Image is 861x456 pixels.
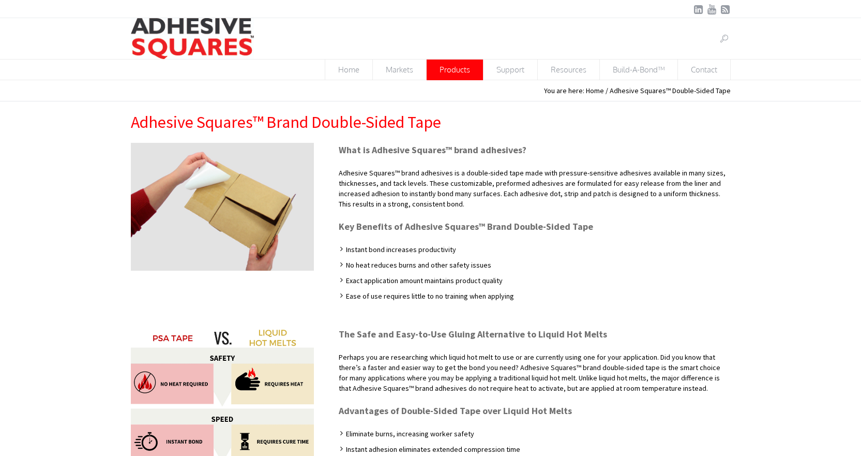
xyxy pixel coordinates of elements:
span: Home [325,60,372,80]
a: RSSFeed [720,4,731,14]
a: LinkedIn [693,4,704,14]
span: / [606,86,608,95]
li: Instant bond increases productivity [339,244,730,255]
img: Adhesive Squares™ [131,18,254,59]
img: AS-packaging.jpg [131,143,314,271]
span: You are here: [544,86,584,95]
span: Contact [678,60,730,80]
strong: Key Benefits of Adhesive Squares™ Brand Double-Sided Tape [339,220,593,232]
a: Build-A-Bond™ [600,60,678,80]
h1: Adhesive Squares™ Brand Double-Sided Tape [131,112,731,133]
p: Perhaps you are researching which liquid hot melt to use or are currently using one for your appl... [339,352,730,404]
span: Resources [538,60,599,80]
a: Home [586,86,604,95]
li: Eliminate burns, increasing worker safety [339,429,730,439]
a: Home [325,60,373,80]
strong: Advantages of Double-Sided Tape over Liquid Hot Melts [339,405,572,417]
p: Adhesive Squares™ brand adhesives is a double-sided tape made with pressure-sensitive adhesives a... [339,168,730,219]
li: Ease of use requires little to no training when applying [339,286,730,301]
span: Products [427,60,483,80]
li: Instant adhesion eliminates extended compression time [339,439,730,454]
li: Exact application amount maintains product quality [339,270,730,286]
span: Adhesive Squares™ Double-Sided Tape [610,86,731,95]
strong: What is Adhesive Squares™ brand adhesives? [339,144,526,156]
a: YouTube [707,4,717,14]
strong: The Safe and Easy-to-Use Gluing Alternative to Liquid Hot Melts [339,328,607,340]
a: Support [484,60,538,80]
span: Markets [373,60,426,80]
li: No heat reduces burns and other safety issues [339,255,730,270]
